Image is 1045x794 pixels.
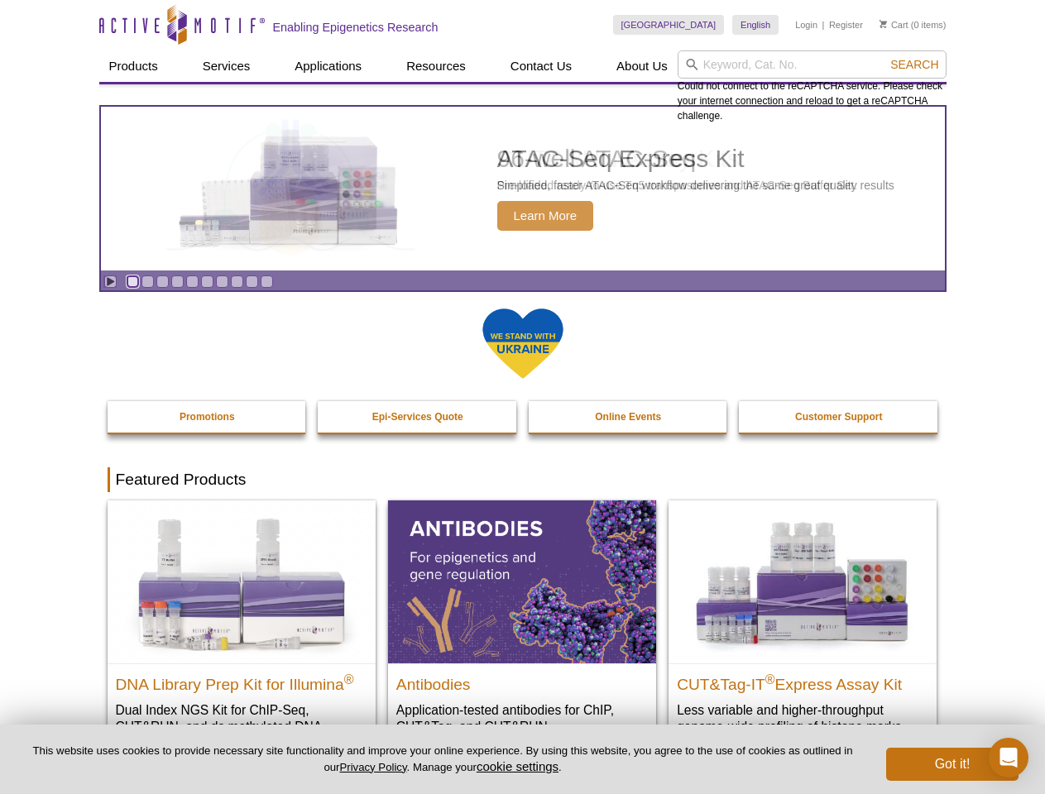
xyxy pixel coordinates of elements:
a: Go to slide 3 [156,275,169,288]
button: Search [885,57,943,72]
div: Could not connect to the reCAPTCHA service. Please check your internet connection and reload to g... [678,50,947,123]
a: Go to slide 4 [171,275,184,288]
a: Online Events [529,401,729,433]
p: Dual Index NGS Kit for ChIP-Seq, CUT&RUN, and ds methylated DNA assays. [116,701,367,752]
img: ATAC-Seq Express Kit [154,126,427,251]
img: We Stand With Ukraine [482,307,564,380]
a: Go to slide 10 [261,275,273,288]
button: cookie settings [477,759,558,773]
a: Login [795,19,817,31]
strong: Epi-Services Quote [372,411,463,423]
sup: ® [344,672,354,686]
a: Go to slide 1 [127,275,139,288]
a: Resources [396,50,476,82]
input: Keyword, Cat. No. [678,50,947,79]
a: Promotions [108,401,308,433]
p: Application-tested antibodies for ChIP, CUT&Tag, and CUT&RUN. [396,701,648,735]
p: Less variable and higher-throughput genome-wide profiling of histone marks​. [677,701,928,735]
img: DNA Library Prep Kit for Illumina [108,500,376,662]
p: Simplified, faster ATAC-Seq workflow delivering the same great quality results [497,178,894,193]
a: Applications [285,50,372,82]
a: Toggle autoplay [104,275,117,288]
a: Go to slide 8 [231,275,243,288]
a: Go to slide 5 [186,275,199,288]
span: Search [890,58,938,71]
a: Cart [880,19,908,31]
strong: Customer Support [795,411,882,423]
a: Go to slide 6 [201,275,213,288]
div: Open Intercom Messenger [989,738,1028,777]
span: Learn More [497,201,594,231]
li: | [822,15,825,35]
a: Go to slide 7 [216,275,228,288]
button: Got it! [886,748,1019,781]
a: [GEOGRAPHIC_DATA] [613,15,725,35]
a: About Us [606,50,678,82]
a: CUT&Tag-IT® Express Assay Kit CUT&Tag-IT®Express Assay Kit Less variable and higher-throughput ge... [669,500,937,751]
a: Epi-Services Quote [318,401,518,433]
img: All Antibodies [388,500,656,662]
img: CUT&Tag-IT® Express Assay Kit [669,500,937,662]
a: Go to slide 9 [246,275,258,288]
strong: Promotions [180,411,235,423]
h2: DNA Library Prep Kit for Illumina [116,668,367,693]
h2: ATAC-Seq Express Kit [497,146,894,171]
a: Go to slide 2 [141,275,154,288]
a: Customer Support [739,401,939,433]
h2: CUT&Tag-IT Express Assay Kit [677,668,928,693]
h2: Antibodies [396,668,648,693]
a: Privacy Policy [339,761,406,773]
a: Register [829,19,863,31]
a: All Antibodies Antibodies Application-tested antibodies for ChIP, CUT&Tag, and CUT&RUN. [388,500,656,751]
img: Your Cart [880,20,887,28]
li: (0 items) [880,15,947,35]
a: Services [193,50,261,82]
sup: ® [765,672,775,686]
h2: Enabling Epigenetics Research [273,20,439,35]
a: Products [99,50,168,82]
h2: Featured Products [108,467,938,492]
p: This website uses cookies to provide necessary site functionality and improve your online experie... [26,744,859,775]
a: DNA Library Prep Kit for Illumina DNA Library Prep Kit for Illumina® Dual Index NGS Kit for ChIP-... [108,500,376,768]
a: English [732,15,779,35]
article: ATAC-Seq Express Kit [101,107,945,270]
a: ATAC-Seq Express Kit ATAC-Seq Express Kit Simplified, faster ATAC-Seq workflow delivering the sam... [101,107,945,270]
a: Contact Us [501,50,582,82]
strong: Online Events [595,411,661,423]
